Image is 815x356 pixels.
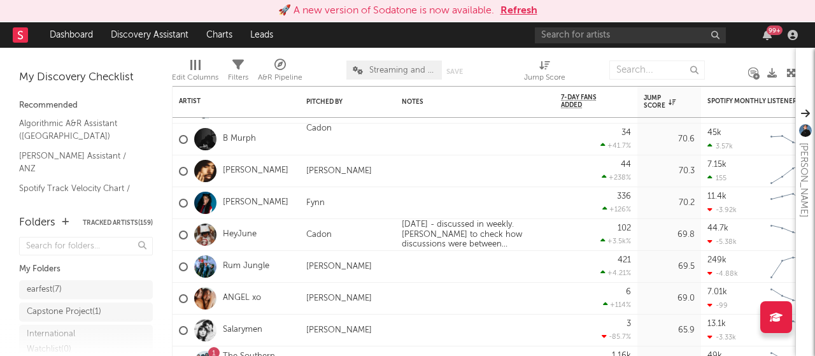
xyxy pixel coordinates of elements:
div: 65.9 [644,323,695,338]
div: [PERSON_NAME] [300,325,378,336]
div: [PERSON_NAME] [300,294,378,304]
div: Notes [402,98,529,106]
div: 13.1k [707,320,726,328]
div: -3.92k [707,206,737,214]
a: Capstone Project(1) [19,303,153,322]
a: Discovery Assistant [102,22,197,48]
a: Algorithmic A&R Assistant ([GEOGRAPHIC_DATA]) [19,117,140,143]
a: [PERSON_NAME] Assistant / ANZ [19,149,140,175]
div: -4.88k [707,269,738,278]
div: earfest ( 7 ) [27,282,62,297]
div: 6 [626,288,631,296]
div: Artist [179,97,274,105]
a: earfest(7) [19,280,153,299]
a: Spotify Track Velocity Chart / AU [19,182,140,208]
div: Jump Score [524,54,565,91]
div: [DATE] - discussed in weekly. [PERSON_NAME] to check how discussions were between [PERSON_NAME]'s... [395,220,555,250]
div: +41.7 % [600,141,631,150]
button: 99+ [763,30,772,40]
a: Leads [241,22,282,48]
div: [PERSON_NAME] [796,143,811,217]
div: Capstone Project ( 1 ) [27,304,101,320]
div: 70.2 [644,196,695,211]
div: -99 [707,301,728,310]
div: 3 [627,320,631,328]
button: Tracked Artists(159) [83,220,153,226]
button: Refresh [500,3,537,18]
div: 11.4k [707,192,726,201]
div: 99 + [767,25,783,35]
div: 69.5 [644,259,695,274]
a: Rum Jungle [223,261,269,272]
div: +114 % [603,301,631,309]
div: +238 % [602,173,631,182]
div: Edit Columns [172,54,218,91]
div: 102 [618,224,631,232]
div: Filters [228,54,248,91]
div: 7.01k [707,288,727,296]
div: 70.3 [644,164,695,179]
input: Search for artists [535,27,726,43]
div: [PERSON_NAME] [300,166,378,176]
div: Jump Score [644,94,676,110]
a: [PERSON_NAME] [223,197,288,208]
div: 🚀 A new version of Sodatone is now available. [278,3,494,18]
div: +4.21 % [600,269,631,277]
div: 69.0 [644,291,695,306]
div: +3.5k % [600,237,631,245]
div: Spotify Monthly Listeners [707,97,803,105]
div: [PERSON_NAME] [300,262,378,272]
div: 44 [621,160,631,169]
div: Jump Score [524,70,565,85]
div: +126 % [602,205,631,213]
div: A&R Pipeline [258,70,302,85]
div: -3.33k [707,333,736,341]
input: Search for folders... [19,237,153,255]
input: Search... [609,61,705,80]
div: 44.7k [707,224,728,232]
div: -5.38k [707,238,737,246]
div: 7.15k [707,160,726,169]
div: 249k [707,256,726,264]
div: 45k [707,129,721,137]
div: Fynn [300,198,331,208]
a: Charts [197,22,241,48]
div: Edit Columns [172,70,218,85]
div: Recommended [19,98,153,113]
div: My Discovery Checklist [19,70,153,85]
div: A&R Pipeline [258,54,302,91]
div: My Folders [19,262,153,277]
div: 70.6 [644,132,695,147]
button: Save [446,68,463,75]
div: Cadon [300,230,338,240]
a: ANGEL xo [223,293,261,304]
div: 3.57k [707,142,733,150]
div: Pitched By [306,98,370,106]
a: B Murph [223,134,256,145]
div: Filters [228,70,248,85]
div: 34 [621,129,631,137]
div: Cadon [300,124,338,134]
div: 421 [618,256,631,264]
span: Streaming and Audience Overview (copy) [369,66,436,75]
div: 155 [707,174,726,182]
div: -85.7 % [602,332,631,341]
a: Salarymen [223,325,262,336]
div: 336 [617,192,631,201]
a: Dashboard [41,22,102,48]
a: HeyJune [223,229,257,240]
a: [PERSON_NAME] [223,166,288,176]
span: 7-Day Fans Added [561,94,612,109]
div: Folders [19,215,55,231]
div: 69.8 [644,227,695,243]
